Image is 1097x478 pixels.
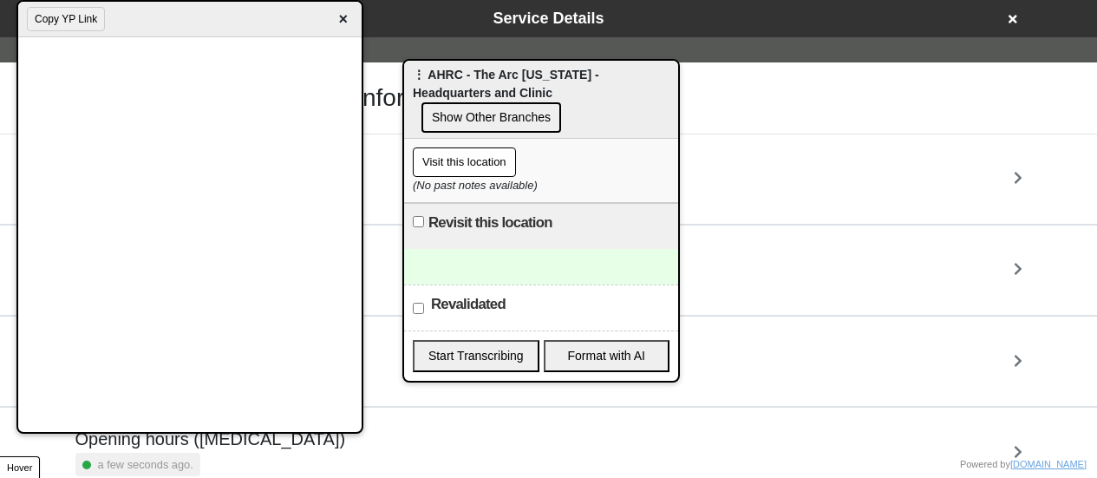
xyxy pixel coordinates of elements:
[98,456,193,473] small: a few seconds ago.
[421,102,561,133] button: Show Other Branches
[27,7,105,31] button: Copy YP Link
[413,340,539,372] button: Start Transcribing
[413,179,538,192] i: (No past notes available)
[1010,459,1087,469] a: [DOMAIN_NAME]
[544,340,670,372] button: Format with AI
[413,68,599,100] span: ⋮ AHRC - The Arc [US_STATE] - Headquarters and Clinic
[960,457,1087,472] div: Powered by
[75,429,346,449] h5: Opening hours ([MEDICAL_DATA])
[493,10,604,27] span: Service Details
[333,8,353,31] span: ×
[431,294,506,315] label: Revalidated
[428,213,552,233] label: Revisit this location
[413,147,516,177] button: Visit this location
